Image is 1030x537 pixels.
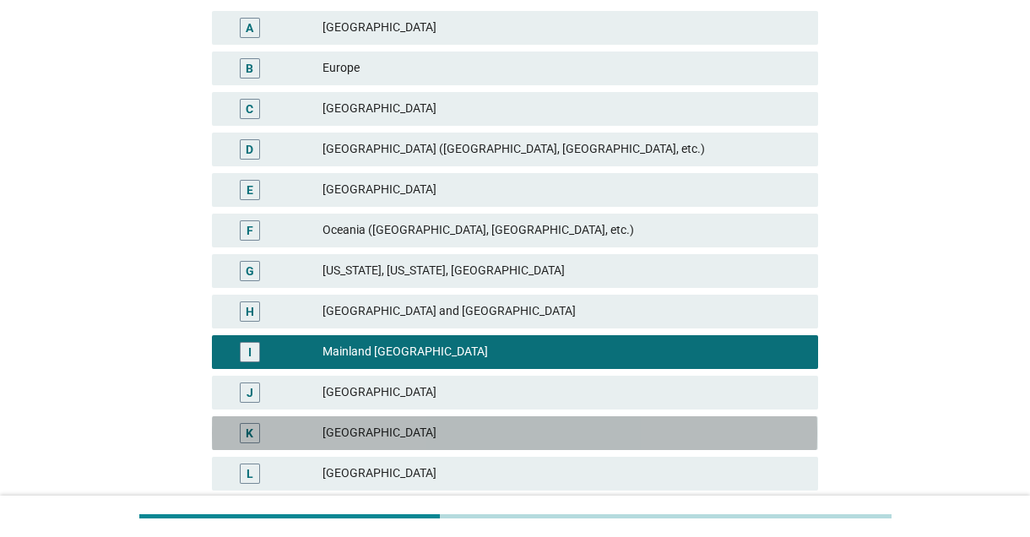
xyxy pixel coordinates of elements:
div: [GEOGRAPHIC_DATA] and [GEOGRAPHIC_DATA] [323,301,805,322]
div: L [247,464,253,482]
div: E [247,181,253,198]
div: D [246,140,253,158]
div: G [246,262,254,279]
div: K [246,424,253,442]
div: [GEOGRAPHIC_DATA] [323,180,805,200]
div: [GEOGRAPHIC_DATA] [323,382,805,403]
div: Europe [323,58,805,79]
div: [US_STATE], [US_STATE], [GEOGRAPHIC_DATA] [323,261,805,281]
div: F [247,221,253,239]
div: [GEOGRAPHIC_DATA] [323,464,805,484]
div: A [246,19,253,36]
div: [GEOGRAPHIC_DATA] [323,18,805,38]
div: I [248,343,252,361]
div: H [246,302,254,320]
div: [GEOGRAPHIC_DATA] [323,423,805,443]
div: [GEOGRAPHIC_DATA] ([GEOGRAPHIC_DATA], [GEOGRAPHIC_DATA], etc.) [323,139,805,160]
div: B [246,59,253,77]
div: Mainland [GEOGRAPHIC_DATA] [323,342,805,362]
div: J [247,383,253,401]
div: Oceania ([GEOGRAPHIC_DATA], [GEOGRAPHIC_DATA], etc.) [323,220,805,241]
div: [GEOGRAPHIC_DATA] [323,99,805,119]
div: C [246,100,253,117]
